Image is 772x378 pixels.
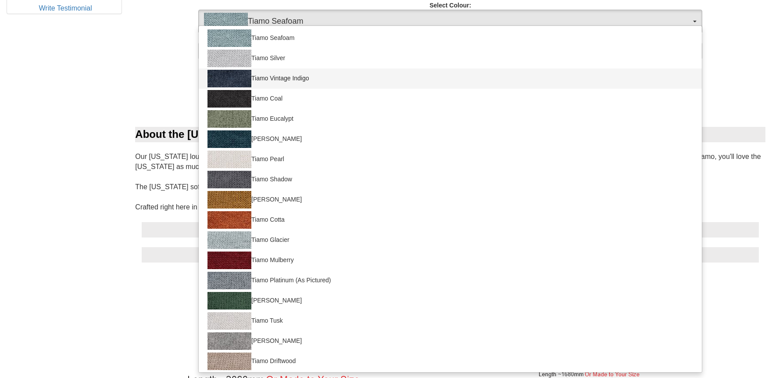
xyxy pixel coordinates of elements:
img: Tiamo Platinum (As Pictured) [207,272,251,289]
img: Tiamo Sherwood [207,292,251,310]
a: Tiamo Coal [199,89,702,109]
div: Sofas: [142,247,759,262]
span: Tiamo Seafoam [204,13,691,30]
a: [PERSON_NAME] [199,190,702,210]
img: Tiamo Seafoam [204,13,248,30]
img: Tiamo Cotta [207,211,251,229]
img: Tiano Toffee [207,191,251,209]
img: Tiamo Ash [207,332,251,350]
a: Tiamo Tusk [199,311,702,331]
img: 4 Seater [195,273,397,335]
strong: Select Colour: [429,2,471,9]
a: Tiamo Glacier [199,230,702,250]
a: Tiamo Pearl [199,149,702,169]
a: Tiamo Mulberry [199,250,702,270]
img: Tiamo Glacier [207,231,251,249]
img: Tiamo Vintage Indigo [207,70,251,87]
a: Tiamo Cotta [199,210,702,230]
a: Tiamo Seafoam [199,28,702,48]
a: Tiamo Shadow [199,169,702,190]
div: Dimensions: [142,222,759,237]
img: Tiamo Seafoam [207,29,251,47]
img: Tiamo Pearl [207,151,251,168]
a: [PERSON_NAME] [199,291,702,311]
button: Tiamo SeafoamTiamo Seafoam [198,10,702,33]
img: Tiamo Mulberry [207,252,251,269]
a: Tiamo Platinum (As Pictured) [199,270,702,291]
img: Tiamo Mallard [207,130,251,148]
img: Tiamo Driftwood [207,353,251,370]
a: Tiamo Silver [199,48,702,68]
img: Tiamo Coal [207,90,251,108]
img: Tiamo Eucalypt [207,110,251,128]
a: Write Testimonial [39,4,92,12]
a: [PERSON_NAME] [199,331,702,351]
a: Tiamo Driftwood [199,351,702,371]
a: Tiamo Eucalypt [199,109,702,129]
a: Tiamo Vintage Indigo [199,68,702,89]
a: [PERSON_NAME] [199,129,702,149]
img: Tiamo Tusk [207,312,251,330]
img: Tiamo Silver [207,50,251,67]
img: Tiamo Shadow [207,171,251,188]
div: About the [US_STATE]: [135,127,765,142]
